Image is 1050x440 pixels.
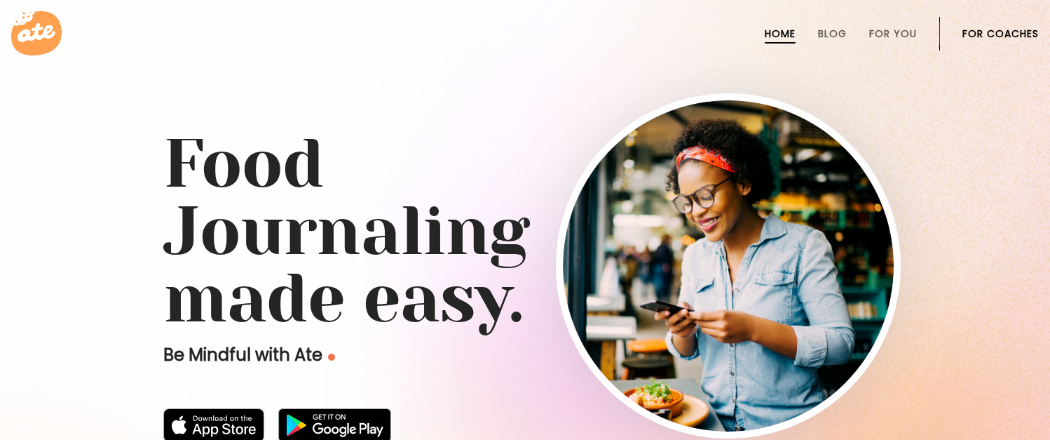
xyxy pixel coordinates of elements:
a: For You [869,28,917,39]
a: Home [765,28,796,39]
a: Blog [818,28,847,39]
a: For Coaches [962,28,1039,39]
p: Be Mindful with Ate [163,344,556,366]
h1: Food Journaling made easy. [163,131,887,333]
img: home-hero-img-rounded.png [563,100,894,432]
